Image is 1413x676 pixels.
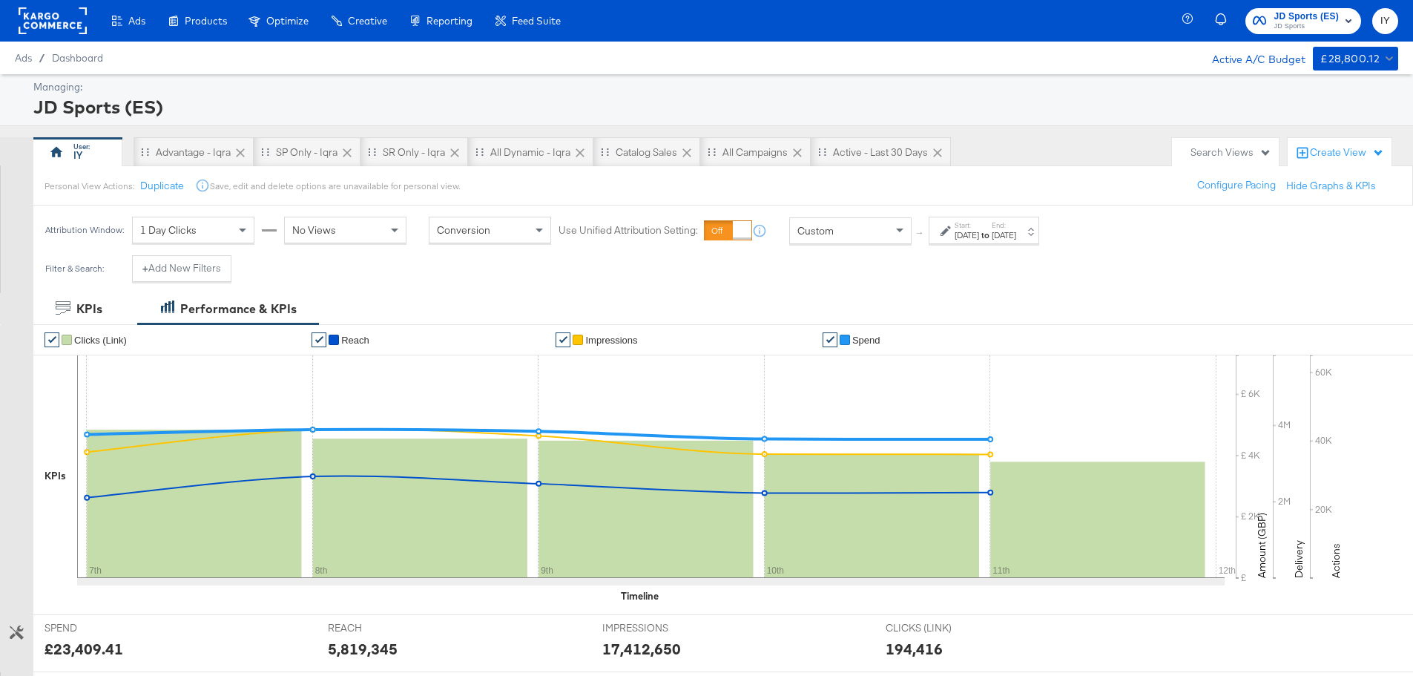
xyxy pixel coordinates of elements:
[368,148,376,156] div: Drag to reorder tab
[74,335,127,346] span: Clicks (Link)
[601,148,609,156] div: Drag to reorder tab
[32,52,52,64] span: /
[45,226,125,236] div: Attribution Window:
[45,332,59,347] a: ✔
[76,301,102,318] div: KPIs
[1196,47,1305,69] div: Active A/C Budget
[886,638,943,660] div: 194,416
[556,332,570,347] a: ✔
[1274,9,1339,24] span: JD Sports (ES)
[141,148,149,156] div: Drag to reorder tab
[1187,172,1286,199] button: Configure Pacing
[132,255,231,282] button: +Add New Filters
[45,638,123,660] div: £23,409.41
[33,80,1394,94] div: Managing:
[1310,145,1384,160] div: Create View
[276,145,337,160] div: SP only - Iqra
[616,145,677,160] div: Catalog Sales
[142,261,148,275] strong: +
[292,224,336,237] span: No Views
[140,179,184,193] button: Duplicate
[621,589,659,603] div: Timeline
[261,148,269,156] div: Drag to reorder tab
[328,638,398,660] div: 5,819,345
[797,224,834,237] span: Custom
[1329,543,1343,578] text: Actions
[140,224,197,237] span: 1 Day Clicks
[1313,47,1398,70] button: £28,800.12
[45,263,105,274] div: Filter & Search:
[1245,8,1361,34] button: JD Sports (ES)JD Sports
[341,335,369,346] span: Reach
[52,52,103,64] a: Dashboard
[45,180,134,192] div: Personal View Actions:
[1372,8,1398,34] button: IY
[15,52,32,64] span: Ads
[490,145,570,160] div: All Dynamic - Iqra
[708,148,716,156] div: Drag to reorder tab
[1286,179,1376,193] button: Hide Graphs & KPIs
[979,230,992,241] strong: to
[1320,50,1380,68] div: £28,800.12
[128,15,145,27] span: Ads
[559,224,698,238] label: Use Unified Attribution Setting:
[818,148,826,156] div: Drag to reorder tab
[348,15,387,27] span: Creative
[33,94,1394,119] div: JD Sports (ES)
[1378,13,1392,30] span: IY
[1190,145,1271,160] div: Search Views
[383,145,445,160] div: SR only - Iqra
[475,148,484,156] div: Drag to reorder tab
[992,220,1016,230] label: End:
[833,145,928,160] div: Active - Last 30 Days
[913,231,927,236] span: ↑
[823,332,837,347] a: ✔
[992,230,1016,242] div: [DATE]
[180,301,297,318] div: Performance & KPIs
[886,621,997,635] span: CLICKS (LINK)
[73,148,82,163] div: IY
[722,145,788,160] div: All Campaigns
[45,621,156,635] span: SPEND
[328,621,439,635] span: REACH
[437,224,490,237] span: Conversion
[185,15,227,27] span: Products
[312,332,326,347] a: ✔
[585,335,637,346] span: Impressions
[1292,540,1305,578] text: Delivery
[1274,21,1339,33] span: JD Sports
[602,621,714,635] span: IMPRESSIONS
[156,145,231,160] div: Advantage - Iqra
[602,638,681,660] div: 17,412,650
[426,15,472,27] span: Reporting
[266,15,309,27] span: Optimize
[45,469,66,483] div: KPIs
[210,180,460,192] div: Save, edit and delete options are unavailable for personal view.
[512,15,561,27] span: Feed Suite
[955,220,979,230] label: Start:
[852,335,880,346] span: Spend
[955,230,979,242] div: [DATE]
[1255,513,1268,578] text: Amount (GBP)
